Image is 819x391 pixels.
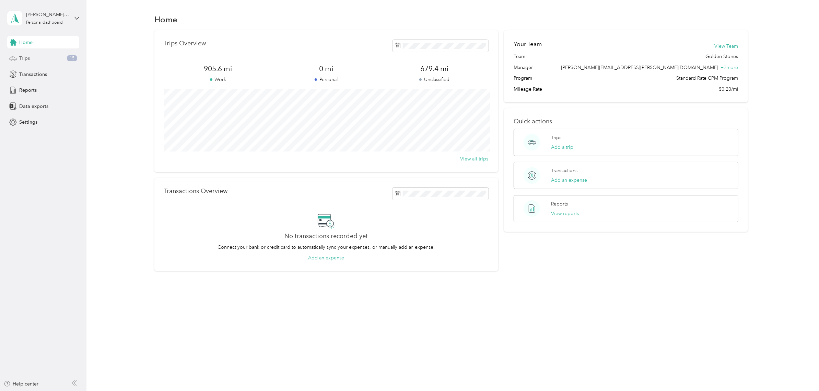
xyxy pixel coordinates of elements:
[551,177,587,184] button: Add an expense
[19,87,37,94] span: Reports
[164,40,206,47] p: Trips Overview
[164,76,272,83] p: Work
[551,144,574,151] button: Add a trip
[19,71,47,78] span: Transactions
[164,64,272,74] span: 905.6 mi
[719,86,738,93] span: $0.20/mi
[164,188,227,195] p: Transactions Overview
[514,118,738,125] p: Quick actions
[26,11,69,18] div: [PERSON_NAME][EMAIL_ADDRESS][PERSON_NAME][DOMAIN_NAME]
[706,53,738,60] span: Golden Stones
[514,64,533,71] span: Manager
[380,64,488,74] span: 679.4 mi
[721,65,738,70] span: + 2 more
[272,76,380,83] p: Personal
[284,233,368,240] h2: No transactions recorded yet
[551,200,568,208] p: Reports
[561,65,718,70] span: [PERSON_NAME][EMAIL_ADDRESS][PERSON_NAME][DOMAIN_NAME]
[781,353,819,391] iframe: Everlance-gr Chat Button Frame
[514,86,542,93] span: Mileage Rate
[67,55,77,62] span: 15
[154,16,177,23] h1: Home
[715,43,738,50] button: View Team
[308,254,344,261] button: Add an expense
[19,103,48,110] span: Data exports
[26,21,63,25] div: Personal dashboard
[460,155,489,163] button: View all trips
[272,64,380,74] span: 0 mi
[380,76,488,83] p: Unclassified
[218,244,435,251] p: Connect your bank or credit card to automatically sync your expenses, or manually add an expense.
[514,53,525,60] span: Team
[19,55,30,62] span: Trips
[4,380,39,388] button: Help center
[19,119,37,126] span: Settings
[514,75,532,82] span: Program
[19,39,33,46] span: Home
[551,167,578,174] p: Transactions
[514,40,542,48] h2: Your Team
[677,75,738,82] span: Standard Rate CPM Program
[551,134,562,141] p: Trips
[551,210,579,217] button: View reports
